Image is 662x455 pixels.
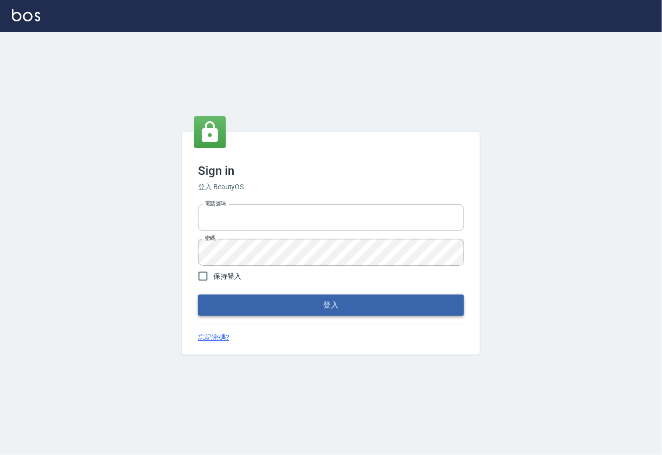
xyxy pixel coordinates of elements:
[198,164,464,178] h3: Sign in
[198,182,464,192] h6: 登入 BeautyOS
[205,234,215,242] label: 密碼
[198,332,229,343] a: 忘記密碼?
[205,200,226,207] label: 電話號碼
[198,295,464,315] button: 登入
[213,271,241,282] span: 保持登入
[12,9,40,21] img: Logo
